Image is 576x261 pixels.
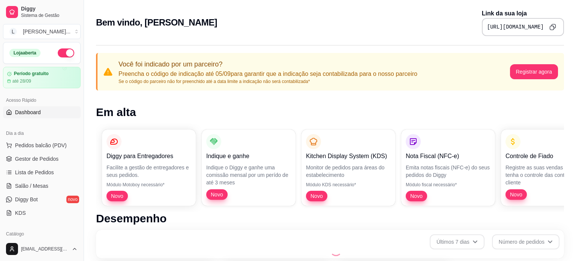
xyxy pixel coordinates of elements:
[108,192,126,200] span: Novo
[206,152,291,161] p: Indique e ganhe
[15,109,41,116] span: Dashboard
[96,17,217,29] h2: Bem vindo, [PERSON_NAME]
[15,182,48,190] span: Salão / Mesas
[58,48,74,57] button: Alterar Status
[492,234,559,249] button: Número de pedidos
[208,191,226,198] span: Novo
[106,182,191,188] p: Módulo Motoboy necessário*
[3,94,81,106] div: Acesso Rápido
[307,192,326,200] span: Novo
[23,28,70,35] div: [PERSON_NAME] ...
[3,193,81,205] a: Diggy Botnovo
[12,78,31,84] article: até 28/09
[301,130,395,206] button: Kitchen Display System (KDS)Monitor de pedidos para áreas do estabelecimentoMódulo KDS necessário...
[330,244,342,256] div: Loading
[3,240,81,258] button: [EMAIL_ADDRESS][DOMAIN_NAME]
[406,152,490,161] p: Nota Fiscal (NFC-e)
[15,142,67,149] span: Pedidos balcão (PDV)
[15,155,58,163] span: Gestor de Pedidos
[118,78,417,84] p: Se o código do parceiro não for preenchido até a data limite a indicação não será contabilizada*
[15,169,54,176] span: Lista de Pedidos
[507,191,525,198] span: Novo
[3,166,81,178] a: Lista de Pedidos
[106,164,191,179] p: Facilite a gestão de entregadores e seus pedidos.
[14,71,49,77] article: Período gratuito
[15,209,26,217] span: KDS
[118,59,417,69] p: Você foi indicado por um parceiro?
[306,152,391,161] p: Kitchen Display System (KDS)
[106,152,191,161] p: Diggy para Entregadores
[96,106,564,119] h1: Em alta
[9,49,40,57] div: Loja aberta
[15,196,38,203] span: Diggy Bot
[306,182,391,188] p: Módulo KDS necessário*
[406,164,490,179] p: Emita notas fiscais (NFC-e) do seus pedidos do Diggy
[3,180,81,192] a: Salão / Mesas
[96,212,564,225] h1: Desempenho
[9,28,17,35] span: L
[407,192,426,200] span: Novo
[3,153,81,165] a: Gestor de Pedidos
[406,182,490,188] p: Módulo fiscal necessário*
[202,130,295,206] button: Indique e ganheIndique o Diggy e ganhe uma comissão mensal por um perído de até 3 mesesNovo
[401,130,495,206] button: Nota Fiscal (NFC-e)Emita notas fiscais (NFC-e) do seus pedidos do DiggyMódulo fiscal necessário*Novo
[3,3,81,21] a: DiggySistema de Gestão
[482,9,564,18] p: Link da sua loja
[21,12,78,18] span: Sistema de Gestão
[3,24,81,39] button: Select a team
[3,228,81,240] div: Catálogo
[306,164,391,179] p: Monitor de pedidos para áreas do estabelecimento
[21,6,78,12] span: Diggy
[3,139,81,151] button: Pedidos balcão (PDV)
[118,69,417,78] p: Preencha o código de indicação até 05/09 para garantir que a indicação seja contabilizada para o ...
[430,234,484,249] button: Últimos 7 dias
[3,207,81,219] a: KDS
[3,67,81,88] a: Período gratuitoaté 28/09
[487,23,544,31] pre: [URL][DOMAIN_NAME]
[3,127,81,139] div: Dia a dia
[510,64,558,79] button: Registrar agora
[547,21,559,33] button: Copy to clipboard
[3,106,81,118] a: Dashboard
[206,164,291,186] p: Indique o Diggy e ganhe uma comissão mensal por um perído de até 3 meses
[21,246,69,252] span: [EMAIL_ADDRESS][DOMAIN_NAME]
[102,130,196,206] button: Diggy para EntregadoresFacilite a gestão de entregadores e seus pedidos.Módulo Motoboy necessário...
